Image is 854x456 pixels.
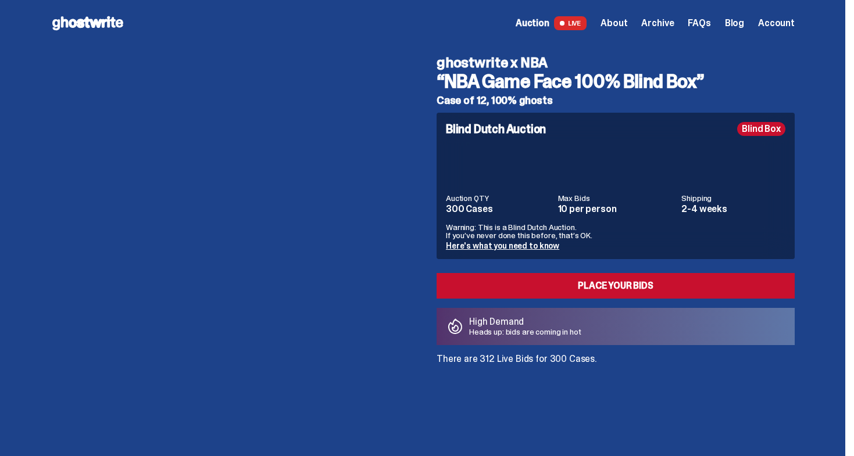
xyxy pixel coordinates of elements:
p: Heads up: bids are coming in hot [469,328,581,336]
span: LIVE [554,16,587,30]
dd: 2-4 weeks [681,204,785,214]
h3: “NBA Game Face 100% Blind Box” [437,72,795,91]
a: About [601,19,627,28]
a: Account [758,19,795,28]
a: Blog [725,19,744,28]
p: Warning: This is a Blind Dutch Auction. If you’ve never done this before, that’s OK. [446,223,785,239]
dd: 10 per person [558,204,675,214]
a: Here's what you need to know [446,240,559,251]
a: Archive [641,19,674,28]
span: Auction [516,19,549,28]
dd: 300 Cases [446,204,551,214]
dt: Auction QTY [446,194,551,202]
a: FAQs [688,19,710,28]
h4: ghostwrite x NBA [437,56,795,70]
h4: Blind Dutch Auction [446,123,546,135]
a: Place your Bids [437,273,795,299]
p: There are 312 Live Bids for 300 Cases. [437,354,795,364]
h5: Case of 12, 100% ghosts [437,95,795,106]
p: High Demand [469,317,581,326]
a: Auction LIVE [516,16,587,30]
div: Blind Box [737,122,785,136]
dt: Shipping [681,194,785,202]
dt: Max Bids [558,194,675,202]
